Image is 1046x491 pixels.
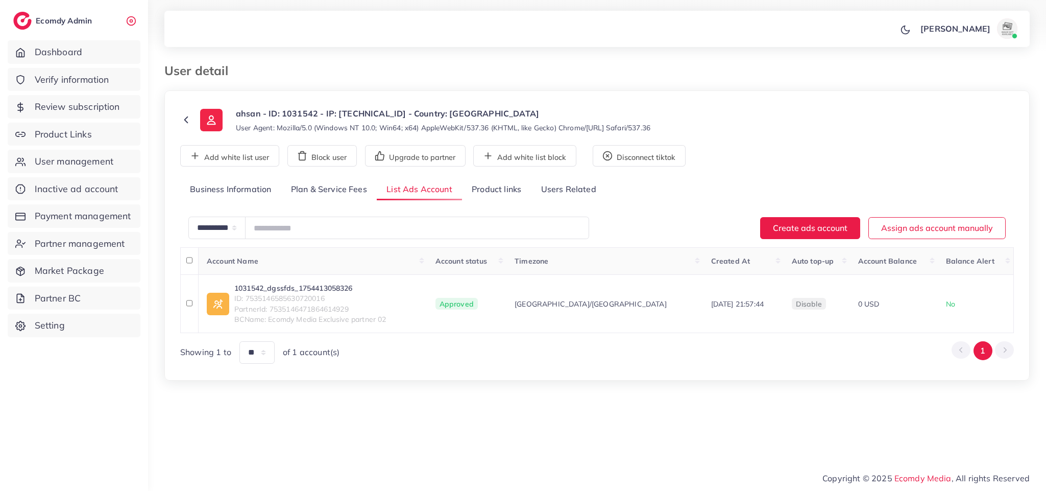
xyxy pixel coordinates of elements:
[8,40,140,64] a: Dashboard
[35,100,120,113] span: Review subscription
[35,182,118,196] span: Inactive ad account
[915,18,1021,39] a: [PERSON_NAME]avatar
[287,145,357,167] button: Block user
[435,298,478,310] span: Approved
[858,299,880,309] span: 0 USD
[234,304,386,314] span: PartnerId: 7535146471864614929
[8,287,140,310] a: Partner BC
[164,63,236,78] h3: User detail
[180,145,279,167] button: Add white list user
[236,107,650,120] p: ahsan - ID: 1031542 - IP: [TECHNICAL_ID] - Country: [GEOGRAPHIC_DATA]
[473,145,576,167] button: Add white list block
[180,179,281,201] a: Business Information
[8,314,140,337] a: Setting
[711,256,750,266] span: Created At
[13,12,32,30] img: logo
[35,237,125,250] span: Partner management
[952,341,1014,360] ul: Pagination
[920,22,990,35] p: [PERSON_NAME]
[711,299,764,309] span: [DATE] 21:57:44
[8,177,140,201] a: Inactive ad account
[760,217,860,239] button: Create ads account
[435,256,487,266] span: Account status
[36,16,94,26] h2: Ecomdy Admin
[35,45,82,59] span: Dashboard
[858,256,917,266] span: Account Balance
[8,232,140,255] a: Partner management
[531,179,605,201] a: Users Related
[35,209,131,223] span: Payment management
[8,259,140,283] a: Market Package
[234,293,386,303] span: ID: 7535146585630720016
[792,256,834,266] span: Auto top-up
[946,299,955,309] span: No
[997,18,1017,39] img: avatar
[13,12,94,30] a: logoEcomdy Admin
[952,472,1030,484] span: , All rights Reserved
[377,179,462,201] a: List Ads Account
[35,264,104,277] span: Market Package
[207,256,258,266] span: Account Name
[35,292,81,305] span: Partner BC
[35,73,109,86] span: Verify information
[8,123,140,146] a: Product Links
[35,128,92,141] span: Product Links
[365,145,466,167] button: Upgrade to partner
[515,299,667,309] span: [GEOGRAPHIC_DATA]/[GEOGRAPHIC_DATA]
[200,109,223,131] img: ic-user-info.36bf1079.svg
[593,145,686,167] button: Disconnect tiktok
[796,299,822,309] span: disable
[8,204,140,228] a: Payment management
[8,95,140,119] a: Review subscription
[8,150,140,173] a: User management
[515,256,548,266] span: Timezone
[946,256,994,266] span: Balance Alert
[180,346,231,358] span: Showing 1 to
[35,319,65,332] span: Setting
[281,179,377,201] a: Plan & Service Fees
[283,346,339,358] span: of 1 account(s)
[234,283,386,293] a: 1031542_dgssfds_1754413058326
[8,68,140,91] a: Verify information
[234,314,386,324] span: BCName: Ecomdy Media Exclusive partner 02
[236,123,650,133] small: User Agent: Mozilla/5.0 (Windows NT 10.0; Win64; x64) AppleWebKit/537.36 (KHTML, like Gecko) Chro...
[35,155,113,168] span: User management
[822,472,1030,484] span: Copyright © 2025
[207,293,229,315] img: ic-ad-info.7fc67b75.svg
[894,473,952,483] a: Ecomdy Media
[868,217,1006,239] button: Assign ads account manually
[462,179,531,201] a: Product links
[974,341,992,360] button: Go to page 1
